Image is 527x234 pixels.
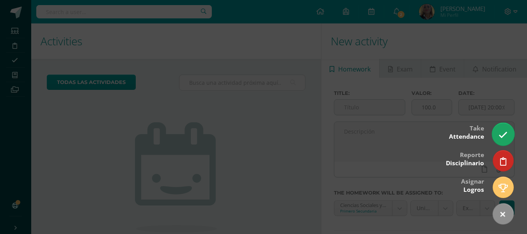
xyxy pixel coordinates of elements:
span: Attendance [449,132,484,141]
div: Reporte [446,146,484,171]
span: Logros [463,186,484,194]
span: Disciplinario [446,159,484,167]
div: Take [449,119,484,145]
div: Asignar [461,172,484,198]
